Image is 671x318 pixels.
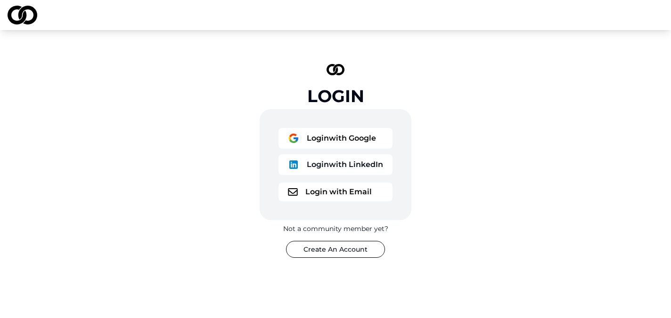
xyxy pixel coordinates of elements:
button: Create An Account [286,241,385,258]
div: Not a community member yet? [283,224,388,233]
button: logoLoginwith LinkedIn [278,154,393,175]
button: logoLogin with Email [278,183,393,201]
img: logo [288,133,299,144]
img: logo [8,6,37,24]
button: logoLoginwith Google [278,128,393,149]
div: Login [307,87,364,105]
img: logo [288,188,298,196]
img: logo [288,159,299,170]
img: logo [327,64,344,75]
